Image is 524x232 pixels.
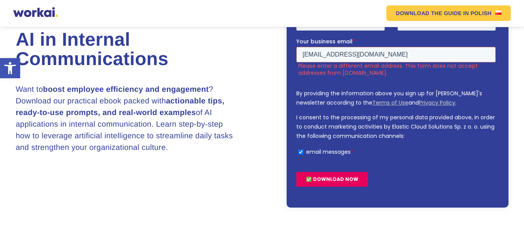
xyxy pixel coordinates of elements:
[16,84,237,153] h3: Want to ? Download our practical ebook packed with of AI applications in internal communication. ...
[43,85,209,94] strong: boost employee efficiency and engagement
[495,10,502,15] img: US flag
[296,6,499,193] iframe: Form 0
[386,5,511,21] a: DOWNLOAD THE GUIDEIN POLISHUS flag
[16,30,262,69] h1: AI in Internal Communications
[396,10,462,16] em: DOWNLOAD THE GUIDE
